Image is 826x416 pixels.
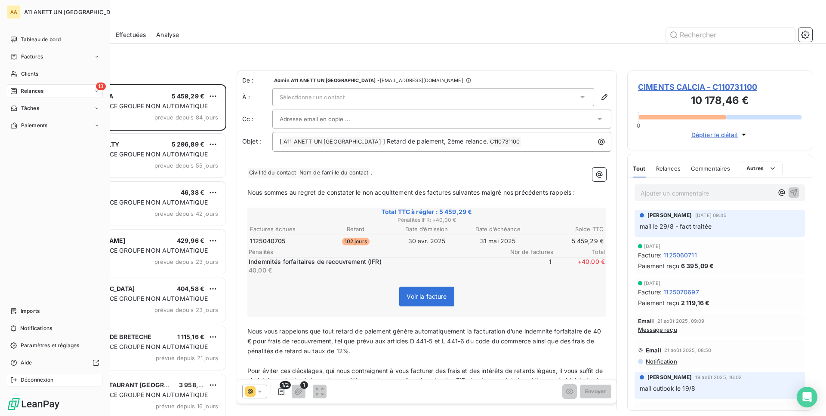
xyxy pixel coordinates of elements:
[646,347,662,354] span: Email
[657,318,705,324] span: 21 août 2025, 09:09
[62,150,208,158] span: PLAN DE RELANCE GROUPE NON AUTOMATIQUE
[463,225,533,234] th: Date d’échéance
[681,298,710,307] span: 2 119,16 €
[377,78,463,83] span: - [EMAIL_ADDRESS][DOMAIN_NAME]
[179,381,212,388] span: 3 958,70 €
[666,28,795,42] input: Rechercher
[638,251,662,260] span: Facture :
[691,130,738,139] span: Déplier le détail
[247,327,603,355] span: Nous vous rappelons que tout retard de paiement génère automatiquement la facturation d’une indem...
[280,381,291,389] span: 1/2
[249,257,498,266] p: Indemnités forfaitaires de recouvrement (IFR)
[242,115,272,123] label: Cc :
[154,114,218,121] span: prévue depuis 84 jours
[553,257,605,275] span: + 40,00 €
[647,211,692,219] span: [PERSON_NAME]
[62,343,208,350] span: PLAN DE RELANCE GROUPE NON AUTOMATIQUE
[20,324,52,332] span: Notifications
[41,84,226,416] div: grid
[154,258,218,265] span: prévue depuis 23 jours
[638,318,654,324] span: Email
[156,355,218,361] span: prévue depuis 21 jours
[242,93,272,101] label: À :
[580,385,611,398] button: Envoyer
[689,130,751,140] button: Déplier le détail
[7,5,21,19] div: AA
[664,348,712,353] span: 21 août 2025, 08:50
[391,225,462,234] th: Date d’émission
[247,189,575,196] span: Nous sommes au regret de constater le non acquittement des factures suivantes malgré nos précéden...
[154,210,218,217] span: prévue depuis 42 jours
[248,168,297,178] span: Civilité du contact
[7,356,103,370] a: Aide
[156,31,179,39] span: Analyse
[21,376,54,384] span: Déconnexion
[156,403,218,410] span: prévue depuis 16 jours
[249,216,605,224] span: Pénalités IFR : + 40,00 €
[741,162,783,175] button: Autres
[342,238,370,245] span: 102 jours
[172,141,205,148] span: 5 296,89 €
[489,137,521,147] span: C110731100
[663,251,697,260] span: 1125060711
[21,342,79,349] span: Paramètres et réglages
[242,138,262,145] span: Objet :
[62,391,208,398] span: PLAN DE RELANCE GROUPE NON AUTOMATIQUE
[638,288,662,297] span: Facture :
[695,213,727,218] span: [DATE] 09:45
[249,248,502,255] span: Pénalités
[463,236,533,246] td: 31 mai 2025
[280,94,345,101] span: Sélectionner un contact
[797,387,817,407] div: Open Intercom Messenger
[647,373,692,381] span: [PERSON_NAME]
[21,122,47,129] span: Paiements
[370,168,372,176] span: ,
[300,381,308,389] span: 1
[21,307,40,315] span: Imports
[664,410,709,415] span: 21 juil. 2025, 08:53
[177,237,204,244] span: 429,96 €
[62,295,208,302] span: PLAN DE RELANCE GROUPE NON AUTOMATIQUE
[61,381,203,388] span: SNC HOTEL RESTAURANT [GEOGRAPHIC_DATA]
[638,326,677,333] span: Message reçu
[695,375,742,380] span: 19 août 2025, 16:02
[21,359,32,367] span: Aide
[62,102,208,110] span: PLAN DE RELANCE GROUPE NON AUTOMATIQUE
[181,189,204,196] span: 46,38 €
[172,92,205,100] span: 5 459,29 €
[274,78,376,83] span: Admin A11 ANETT UN [GEOGRAPHIC_DATA]
[321,225,391,234] th: Retard
[282,137,382,147] span: A11 ANETT UN [GEOGRAPHIC_DATA]
[280,138,282,145] span: [
[638,261,679,270] span: Paiement reçu
[177,285,204,292] span: 404,58 €
[656,165,681,172] span: Relances
[247,367,604,404] span: Pour éviter ces décalages, qui nous contraignent à vous facturer des frais et des intérêts de ret...
[640,223,712,230] span: mail le 29/8 - fact traitée
[681,261,714,270] span: 6 395,09 €
[691,165,730,172] span: Commentaires
[24,9,123,15] span: A11 ANETT UN [GEOGRAPHIC_DATA]
[7,397,60,411] img: Logo LeanPay
[177,333,205,340] span: 1 115,16 €
[21,87,43,95] span: Relances
[633,165,646,172] span: Tout
[96,83,106,90] span: 13
[249,266,498,275] p: 40,00 €
[383,138,488,145] span: ] Retard de paiement, 2ème relance.
[645,358,677,365] span: Notification
[637,122,640,129] span: 0
[644,244,660,249] span: [DATE]
[391,236,462,246] td: 30 avr. 2025
[638,93,801,110] h3: 10 178,46 €
[638,81,801,93] span: CIMENTS CALCIA - C110731100
[250,225,320,234] th: Factures échues
[116,31,146,39] span: Effectuées
[154,162,218,169] span: prévue depuis 55 jours
[407,293,447,300] span: Voir la facture
[21,53,43,61] span: Factures
[534,225,604,234] th: Solde TTC
[21,36,61,43] span: Tableau de bord
[640,385,695,392] span: mail outlook le 19/8
[502,248,553,255] span: Nbr de factures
